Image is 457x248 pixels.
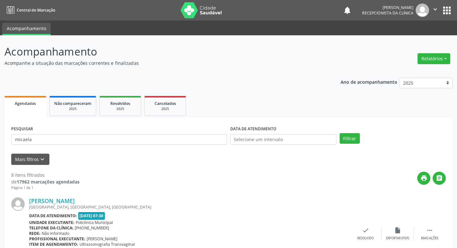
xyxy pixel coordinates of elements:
[11,178,80,185] div: de
[341,78,397,86] p: Ano de acompanhamento
[29,213,77,218] b: Data de atendimento:
[420,175,427,182] i: print
[54,101,91,106] span: Não compareceram
[29,242,78,247] b: Item de agendamento:
[4,5,55,15] a: Central de Marcação
[76,220,113,225] span: Policlínica Municipal
[11,154,49,165] button: Mais filtroskeyboard_arrow_down
[54,107,91,111] div: 2025
[11,197,25,211] img: img
[362,10,413,16] span: Recepcionista da clínica
[80,242,135,247] span: Ultrassonografia Transvaginal
[11,172,80,178] div: 8 itens filtrados
[362,227,369,234] i: check
[29,220,74,225] b: Unidade executante:
[230,134,336,145] input: Selecione um intervalo
[110,101,130,106] span: Resolvidos
[15,101,36,106] span: Agendados
[39,156,46,163] i: keyboard_arrow_down
[421,236,438,241] div: Mais ações
[394,227,401,234] i: insert_drive_file
[17,179,80,185] strong: 17962 marcações agendadas
[4,44,318,60] p: Acompanhamento
[29,236,85,242] b: Profissional executante:
[441,5,453,16] button: apps
[433,172,446,185] button: 
[432,6,439,13] i: 
[11,124,33,134] label: PESQUISAR
[29,204,350,210] div: [GEOGRAPHIC_DATA], [GEOGRAPHIC_DATA], [GEOGRAPHIC_DATA]
[11,185,80,191] div: Página 1 de 1
[11,134,227,145] input: Nome, CNS
[343,6,352,15] button: notifications
[386,236,409,241] div: Exportar (PDF)
[357,236,374,241] div: Resolvido
[416,4,429,17] img: img
[2,23,51,35] a: Acompanhamento
[436,175,443,182] i: 
[29,197,75,204] a: [PERSON_NAME]
[78,212,105,219] span: [DATE] 07:30
[42,231,69,236] span: Não informado
[417,172,430,185] button: print
[429,4,441,17] button: 
[4,60,318,66] p: Acompanhe a situação das marcações correntes e finalizadas
[149,107,181,111] div: 2025
[362,5,413,10] div: [PERSON_NAME]
[426,227,433,234] i: 
[29,231,40,236] b: Rede:
[104,107,136,111] div: 2025
[87,236,117,242] span: [PERSON_NAME]
[418,53,450,64] button: Relatórios
[230,124,276,134] label: DATA DE ATENDIMENTO
[155,101,176,106] span: Cancelados
[340,133,360,144] button: Filtrar
[29,225,73,231] b: Telefone da clínica:
[75,225,109,231] span: [PHONE_NUMBER]
[17,7,55,13] span: Central de Marcação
